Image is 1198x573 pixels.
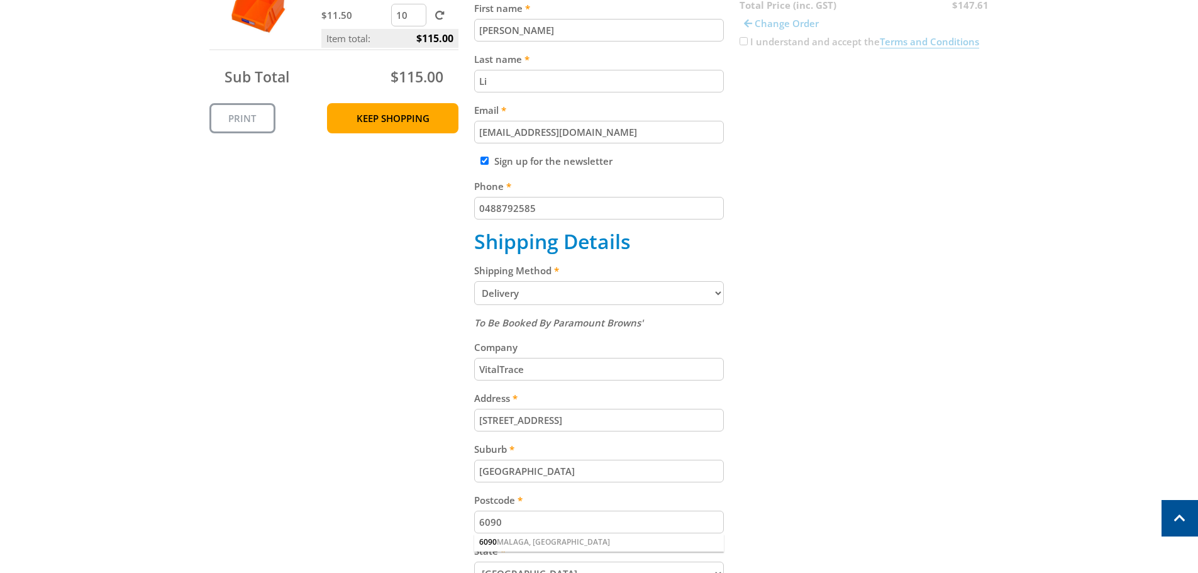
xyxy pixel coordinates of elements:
[474,533,724,551] div: MALAGA, [GEOGRAPHIC_DATA]
[474,511,724,533] input: Please enter your postcode.
[474,409,724,431] input: Please enter your address.
[474,263,724,278] label: Shipping Method
[474,340,724,355] label: Company
[474,19,724,42] input: Please enter your first name.
[416,29,453,48] span: $115.00
[494,155,613,167] label: Sign up for the newsletter
[474,281,724,305] select: Please select a shipping method.
[327,103,458,133] a: Keep Shopping
[474,230,724,253] h2: Shipping Details
[225,67,289,87] span: Sub Total
[474,52,724,67] label: Last name
[479,537,497,547] span: 6090
[474,121,724,143] input: Please enter your email address.
[474,442,724,457] label: Suburb
[474,1,724,16] label: First name
[321,8,389,23] p: $11.50
[474,179,724,194] label: Phone
[209,103,275,133] a: Print
[474,391,724,406] label: Address
[474,492,724,508] label: Postcode
[474,103,724,118] label: Email
[474,316,643,329] em: To Be Booked By Paramount Browns'
[474,70,724,92] input: Please enter your last name.
[391,67,443,87] span: $115.00
[474,460,724,482] input: Please enter your suburb.
[474,197,724,220] input: Please enter your telephone number.
[321,29,458,48] p: Item total:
